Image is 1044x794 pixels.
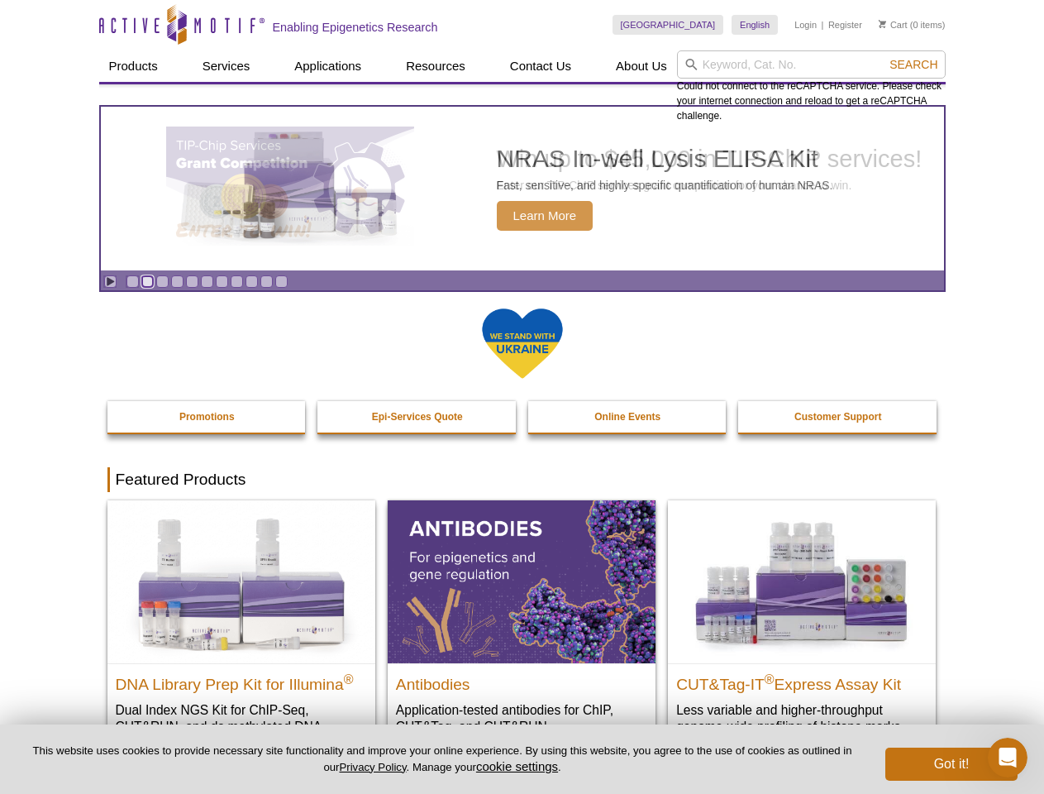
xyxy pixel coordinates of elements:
a: Toggle autoplay [104,275,117,288]
p: Application-tested antibodies for ChIP, CUT&Tag, and CUT&RUN. [396,701,647,735]
img: All Antibodies [388,500,655,662]
input: Keyword, Cat. No. [677,50,946,79]
a: Go to slide 3 [156,275,169,288]
img: Your Cart [879,20,886,28]
button: Got it! [885,748,1018,781]
a: Go to slide 9 [246,275,258,288]
a: DNA Library Prep Kit for Illumina DNA Library Prep Kit for Illumina® Dual Index NGS Kit for ChIP-... [107,500,375,768]
a: About Us [606,50,677,82]
a: All Antibodies Antibodies Application-tested antibodies for ChIP, CUT&Tag, and CUT&RUN. [388,500,655,751]
li: | [822,15,824,35]
img: We Stand With Ukraine [481,307,564,380]
strong: Customer Support [794,411,881,423]
div: Could not connect to the reCAPTCHA service. Please check your internet connection and reload to g... [677,50,946,123]
h2: Enabling Epigenetics Research [273,20,438,35]
a: Customer Support [738,401,938,433]
a: Epi-Services Quote [317,401,517,433]
a: Go to slide 2 [141,275,154,288]
a: Products [99,50,168,82]
a: [GEOGRAPHIC_DATA] [613,15,724,35]
a: Contact Us [500,50,581,82]
a: Go to slide 6 [201,275,213,288]
a: Register [828,19,862,31]
a: Go to slide 5 [186,275,198,288]
a: Go to slide 10 [260,275,273,288]
a: Applications [284,50,371,82]
a: Promotions [107,401,307,433]
strong: Promotions [179,411,235,423]
a: Services [193,50,260,82]
img: CUT&Tag-IT® Express Assay Kit [668,500,936,662]
a: CUT&Tag-IT® Express Assay Kit CUT&Tag-IT®Express Assay Kit Less variable and higher-throughput ge... [668,500,936,751]
sup: ® [765,672,775,686]
button: Search [884,57,942,72]
iframe: Intercom live chat [988,738,1027,777]
a: Online Events [528,401,728,433]
a: Go to slide 7 [216,275,228,288]
a: Go to slide 11 [275,275,288,288]
a: English [732,15,778,35]
img: DNA Library Prep Kit for Illumina [107,500,375,662]
a: Go to slide 1 [126,275,139,288]
strong: Online Events [594,411,660,423]
a: Login [794,19,817,31]
h2: Featured Products [107,467,937,492]
h2: CUT&Tag-IT Express Assay Kit [676,668,927,693]
span: Search [889,58,937,71]
li: (0 items) [879,15,946,35]
strong: Epi-Services Quote [372,411,463,423]
a: Resources [396,50,475,82]
a: Cart [879,19,908,31]
p: Dual Index NGS Kit for ChIP-Seq, CUT&RUN, and ds methylated DNA assays. [116,701,367,752]
sup: ® [344,672,354,686]
h2: DNA Library Prep Kit for Illumina [116,668,367,693]
h2: Antibodies [396,668,647,693]
a: Go to slide 8 [231,275,243,288]
p: Less variable and higher-throughput genome-wide profiling of histone marks​. [676,701,927,735]
a: Go to slide 4 [171,275,184,288]
p: This website uses cookies to provide necessary site functionality and improve your online experie... [26,744,858,775]
button: cookie settings [476,759,558,773]
a: Privacy Policy [339,761,406,773]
